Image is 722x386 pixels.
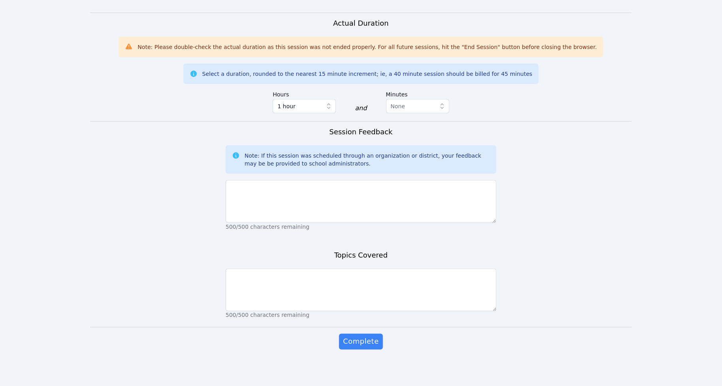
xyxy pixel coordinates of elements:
[277,102,295,111] span: 1 hour
[386,87,449,99] label: Minutes
[226,311,496,319] p: 500/500 characters remaining
[334,250,388,261] h3: Topics Covered
[329,126,392,137] h3: Session Feedback
[343,336,379,347] span: Complete
[391,103,405,109] span: None
[226,223,496,231] p: 500/500 characters remaining
[355,104,367,113] div: and
[339,334,383,350] button: Complete
[245,152,490,168] div: Note: If this session was scheduled through an organization or district, your feedback may be be ...
[138,43,597,51] div: Note: Please double-check the actual duration as this session was not ended properly. For all fut...
[273,99,336,113] button: 1 hour
[333,18,388,29] h3: Actual Duration
[202,70,532,78] div: Select a duration, rounded to the nearest 15 minute increment; ie, a 40 minute session should be ...
[386,99,449,113] button: None
[273,87,336,99] label: Hours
